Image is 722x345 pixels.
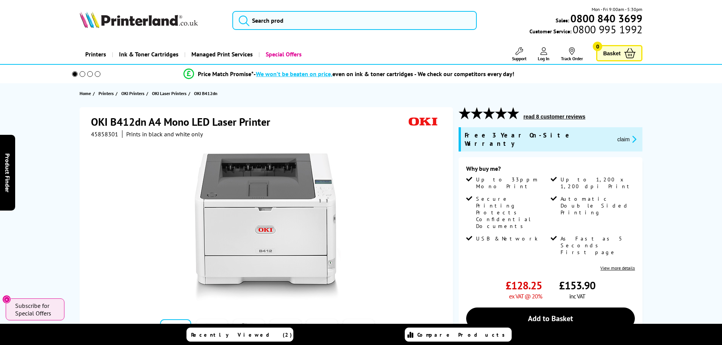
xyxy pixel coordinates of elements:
span: £153.90 [559,278,595,292]
img: OKI B412dn [193,153,341,301]
i: Prints in black and white only [126,130,203,138]
div: - even on ink & toner cartridges - We check our competitors every day! [254,70,514,78]
button: Close [2,295,11,304]
button: read 8 customer reviews [521,113,587,120]
a: Compare Products [405,328,512,342]
span: Support [512,56,526,61]
span: Automatic Double Sided Printing [561,195,633,216]
span: £128.25 [506,278,542,292]
a: Support [512,47,526,61]
input: Search prod [232,11,477,30]
a: View more details [600,265,635,271]
a: 0800 840 3699 [569,15,642,22]
a: Printers [99,89,116,97]
span: Log In [538,56,550,61]
span: ex VAT @ 20% [509,292,542,300]
img: OKI [406,115,440,129]
h1: OKI B412dn A4 Mono LED Laser Printer [91,115,278,129]
span: Compare Products [417,331,509,338]
span: inc VAT [569,292,585,300]
a: OKI B412dn [194,89,219,97]
span: OKI B412dn [194,89,218,97]
a: Log In [538,47,550,61]
a: Home [80,89,93,97]
span: Recently Viewed (2) [191,331,292,338]
a: Printerland Logo [80,11,223,30]
span: Product Finder [4,153,11,192]
a: Printers [80,45,112,64]
span: Secure Printing Protects Confidential Documents [476,195,549,229]
a: Add to Basket [466,308,635,329]
span: Sales: [556,17,569,24]
span: Customer Service: [529,26,642,35]
span: Basket [603,48,620,58]
span: As Fast as 5 Seconds First page [561,235,633,256]
span: OKI Printers [121,89,144,97]
div: Why buy me? [466,165,635,176]
span: 45858301 [91,130,118,138]
span: 0800 995 1992 [572,26,642,33]
a: Ink & Toner Cartridges [112,45,184,64]
a: OKI Printers [121,89,146,97]
span: Home [80,89,91,97]
span: Price Match Promise* [198,70,254,78]
span: Up to 33ppm Mono Print [476,176,549,190]
span: Ink & Toner Cartridges [119,45,179,64]
span: Up to 1,200 x 1,200 dpi Print [561,176,633,190]
span: Printers [99,89,114,97]
li: modal_Promise [62,67,637,81]
a: OKI Laser Printers [152,89,188,97]
a: Track Order [561,47,583,61]
span: Mon - Fri 9:00am - 5:30pm [592,6,642,13]
button: promo-description [615,135,639,144]
span: Free 3 Year On-Site Warranty [465,131,611,148]
span: Subscribe for Special Offers [15,302,57,317]
a: Special Offers [258,45,307,64]
span: 0 [593,42,602,51]
span: USB & Network [476,235,538,242]
b: 0800 840 3699 [570,11,642,25]
a: Managed Print Services [184,45,258,64]
a: Recently Viewed (2) [186,328,293,342]
img: Printerland Logo [80,11,198,28]
span: We won’t be beaten on price, [256,70,332,78]
a: Basket 0 [596,45,642,61]
span: OKI Laser Printers [152,89,186,97]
